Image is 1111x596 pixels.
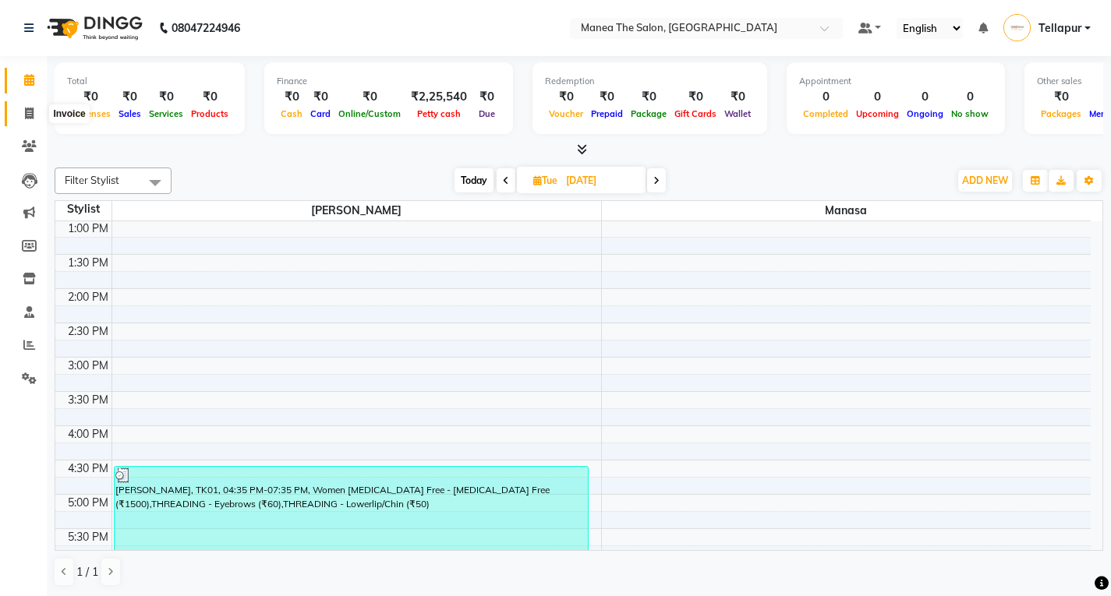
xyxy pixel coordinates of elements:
[670,108,720,119] span: Gift Cards
[277,88,306,106] div: ₹0
[475,108,499,119] span: Due
[145,88,187,106] div: ₹0
[587,88,627,106] div: ₹0
[1037,88,1085,106] div: ₹0
[962,175,1008,186] span: ADD NEW
[561,169,639,192] input: 2025-09-30
[76,564,98,580] span: 1 / 1
[187,88,232,106] div: ₹0
[277,108,306,119] span: Cash
[720,108,755,119] span: Wallet
[65,426,111,443] div: 4:00 PM
[65,392,111,408] div: 3:30 PM
[55,201,111,217] div: Stylist
[413,108,465,119] span: Petty cash
[277,75,501,88] div: Finance
[49,104,89,123] div: Invoice
[65,323,111,340] div: 2:30 PM
[473,88,501,106] div: ₹0
[903,108,947,119] span: Ongoing
[1038,20,1081,37] span: Tellapur
[720,88,755,106] div: ₹0
[529,175,561,186] span: Tue
[852,88,903,106] div: 0
[627,88,670,106] div: ₹0
[65,255,111,271] div: 1:30 PM
[903,88,947,106] div: 0
[306,108,334,119] span: Card
[958,170,1012,192] button: ADD NEW
[799,88,852,106] div: 0
[545,88,587,106] div: ₹0
[65,460,111,477] div: 4:30 PM
[947,108,992,119] span: No show
[65,529,111,545] div: 5:30 PM
[40,6,147,50] img: logo
[947,88,992,106] div: 0
[334,108,405,119] span: Online/Custom
[799,108,852,119] span: Completed
[602,201,1092,220] span: Manasa
[65,289,111,305] div: 2:00 PM
[115,108,145,119] span: Sales
[65,220,111,237] div: 1:00 PM
[455,168,494,192] span: Today
[405,88,473,106] div: ₹2,25,540
[112,201,601,220] span: [PERSON_NAME]
[67,75,232,88] div: Total
[545,108,587,119] span: Voucher
[545,75,755,88] div: Redemption
[852,108,903,119] span: Upcoming
[334,88,405,106] div: ₹0
[115,88,145,106] div: ₹0
[145,108,187,119] span: Services
[1037,108,1085,119] span: Packages
[587,108,627,119] span: Prepaid
[65,358,111,374] div: 3:00 PM
[187,108,232,119] span: Products
[1003,14,1031,41] img: Tellapur
[627,108,670,119] span: Package
[67,88,115,106] div: ₹0
[65,495,111,511] div: 5:00 PM
[65,174,119,186] span: Filter Stylist
[799,75,992,88] div: Appointment
[172,6,240,50] b: 08047224946
[306,88,334,106] div: ₹0
[670,88,720,106] div: ₹0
